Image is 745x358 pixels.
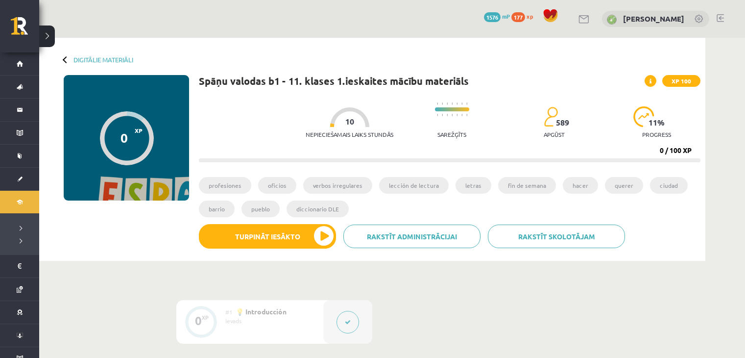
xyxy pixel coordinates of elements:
img: icon-short-line-57e1e144782c952c97e751825c79c345078a6d821885a25fce030b3d8c18986b.svg [457,114,457,116]
span: mP [502,12,510,20]
span: XP 100 [662,75,700,87]
img: icon-short-line-57e1e144782c952c97e751825c79c345078a6d821885a25fce030b3d8c18986b.svg [447,102,448,105]
p: apgūst [544,131,565,138]
img: icon-short-line-57e1e144782c952c97e751825c79c345078a6d821885a25fce030b3d8c18986b.svg [452,114,453,116]
li: verbos irregulares [303,177,372,194]
li: oficios [258,177,296,194]
div: 0 [195,316,202,325]
p: Sarežģīts [437,131,466,138]
li: barrio [199,201,235,217]
li: pueblo [241,201,280,217]
img: icon-short-line-57e1e144782c952c97e751825c79c345078a6d821885a25fce030b3d8c18986b.svg [437,102,438,105]
a: [PERSON_NAME] [623,14,684,24]
span: XP [135,127,143,134]
span: 589 [556,118,569,127]
li: lección de lectura [379,177,449,194]
span: 💡 Introducción [236,307,287,316]
img: icon-short-line-57e1e144782c952c97e751825c79c345078a6d821885a25fce030b3d8c18986b.svg [461,114,462,116]
img: icon-progress-161ccf0a02000e728c5f80fcf4c31c7af3da0e1684b2b1d7c360e028c24a22f1.svg [633,106,654,127]
img: icon-short-line-57e1e144782c952c97e751825c79c345078a6d821885a25fce030b3d8c18986b.svg [466,114,467,116]
img: icon-short-line-57e1e144782c952c97e751825c79c345078a6d821885a25fce030b3d8c18986b.svg [452,102,453,105]
a: 1576 mP [484,12,510,20]
a: Rīgas 1. Tālmācības vidusskola [11,17,39,42]
div: 0 [120,130,128,145]
p: progress [642,131,671,138]
p: Nepieciešamais laiks stundās [306,131,393,138]
li: ciudad [650,177,688,194]
a: Rakstīt administrācijai [343,225,481,248]
img: Agnese Liene Stomere [607,15,617,25]
img: icon-short-line-57e1e144782c952c97e751825c79c345078a6d821885a25fce030b3d8c18986b.svg [442,114,443,116]
span: 1576 [484,12,501,22]
img: students-c634bb4e5e11cddfef0936a35e636f08e4e9abd3cc4e673bd6f9a4125e45ecb1.svg [544,106,558,127]
span: xp [527,12,533,20]
img: icon-short-line-57e1e144782c952c97e751825c79c345078a6d821885a25fce030b3d8c18986b.svg [447,114,448,116]
li: fin de semana [498,177,556,194]
li: querer [605,177,643,194]
img: icon-short-line-57e1e144782c952c97e751825c79c345078a6d821885a25fce030b3d8c18986b.svg [442,102,443,105]
span: 10 [345,117,354,126]
span: 177 [511,12,525,22]
li: profesiones [199,177,251,194]
div: XP [202,315,209,320]
span: #1 [225,308,233,316]
li: diccionario DLE [287,201,349,217]
img: icon-short-line-57e1e144782c952c97e751825c79c345078a6d821885a25fce030b3d8c18986b.svg [461,102,462,105]
li: hacer [563,177,598,194]
a: Digitālie materiāli [73,56,133,63]
img: icon-short-line-57e1e144782c952c97e751825c79c345078a6d821885a25fce030b3d8c18986b.svg [466,102,467,105]
span: 11 % [649,118,665,127]
li: letras [456,177,491,194]
a: 177 xp [511,12,538,20]
img: icon-short-line-57e1e144782c952c97e751825c79c345078a6d821885a25fce030b3d8c18986b.svg [457,102,457,105]
button: Turpināt iesākto [199,224,336,249]
img: icon-short-line-57e1e144782c952c97e751825c79c345078a6d821885a25fce030b3d8c18986b.svg [437,114,438,116]
a: Rakstīt skolotājam [488,225,625,248]
h1: Spāņu valodas b1 - 11. klases 1.ieskaites mācību materiāls [199,75,469,87]
div: Ievads [225,316,316,325]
